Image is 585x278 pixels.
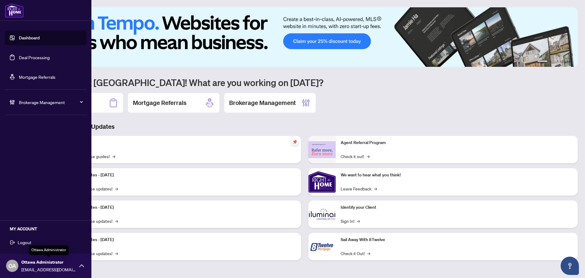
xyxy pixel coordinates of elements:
[64,139,296,146] p: Self-Help
[9,262,16,270] span: OA
[569,61,572,63] button: 6
[5,237,87,247] button: Logout
[112,153,115,160] span: →
[374,185,377,192] span: →
[19,74,55,80] a: Mortgage Referrals
[19,99,82,106] span: Brokerage Management
[341,185,377,192] a: Leave Feedback→
[133,99,186,107] h2: Mortgage Referrals
[32,7,578,67] img: Slide 0
[308,141,336,158] img: Agent Referral Program
[19,35,40,41] a: Dashboard
[367,250,370,257] span: →
[341,139,573,146] p: Agent Referral Program
[64,172,296,179] p: Platform Updates - [DATE]
[537,61,547,63] button: 1
[32,122,578,131] h3: Brokerage & Industry Updates
[115,185,118,192] span: →
[341,218,360,224] a: Sign In!→
[115,250,118,257] span: →
[308,200,336,228] img: Identify your Client
[5,3,24,18] img: logo
[341,250,370,257] a: Check it Out!→
[367,153,370,160] span: →
[64,204,296,211] p: Platform Updates - [DATE]
[559,61,562,63] button: 4
[561,257,579,275] button: Open asap
[32,77,578,88] h1: Welcome back [GEOGRAPHIC_DATA]! What are you working on [DATE]?
[555,61,557,63] button: 3
[29,245,69,255] div: Ottawa Administrator
[341,153,370,160] a: Check it out!→
[21,266,76,273] span: [EMAIL_ADDRESS][DOMAIN_NAME]
[308,168,336,196] img: We want to hear what you think!
[550,61,552,63] button: 2
[229,99,296,107] h2: Brokerage Management
[341,204,573,211] p: Identify your Client
[357,218,360,224] span: →
[291,138,299,146] span: pushpin
[19,55,50,60] a: Deal Processing
[115,218,118,224] span: →
[564,61,567,63] button: 5
[18,237,31,247] span: Logout
[10,226,87,232] h5: MY ACCOUNT
[341,172,573,179] p: We want to hear what you think!
[64,236,296,243] p: Platform Updates - [DATE]
[21,259,76,265] span: Ottawa Administrator
[308,233,336,260] img: Sail Away With 8Twelve
[341,236,573,243] p: Sail Away With 8Twelve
